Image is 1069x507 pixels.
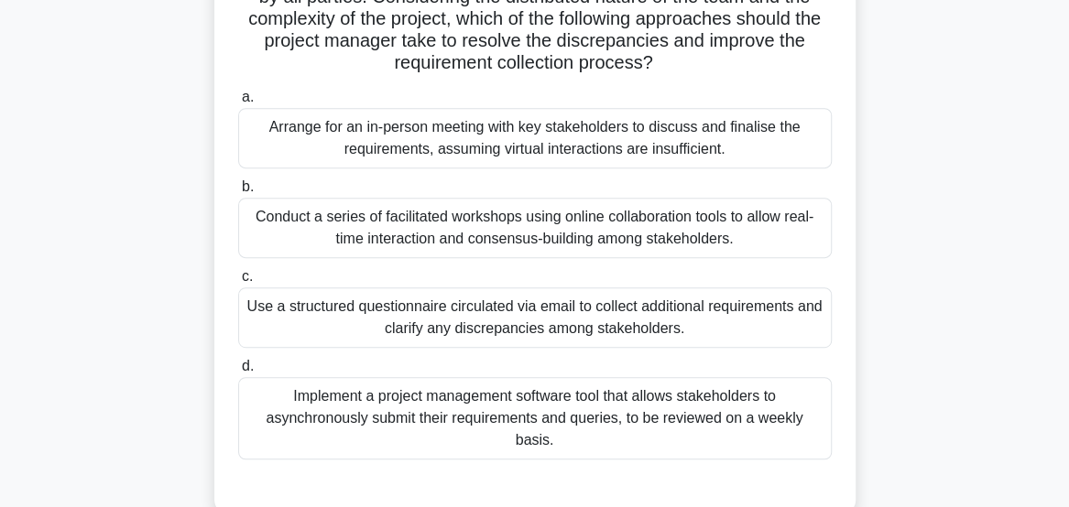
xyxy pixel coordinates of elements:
[242,358,254,373] span: d.
[238,198,832,258] div: Conduct a series of facilitated workshops using online collaboration tools to allow real-time int...
[238,108,832,168] div: Arrange for an in-person meeting with key stakeholders to discuss and finalise the requirements, ...
[242,89,254,104] span: a.
[238,377,832,459] div: Implement a project management software tool that allows stakeholders to asynchronously submit th...
[242,178,254,194] span: b.
[242,268,253,284] span: c.
[238,287,832,348] div: Use a structured questionnaire circulated via email to collect additional requirements and clarif...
